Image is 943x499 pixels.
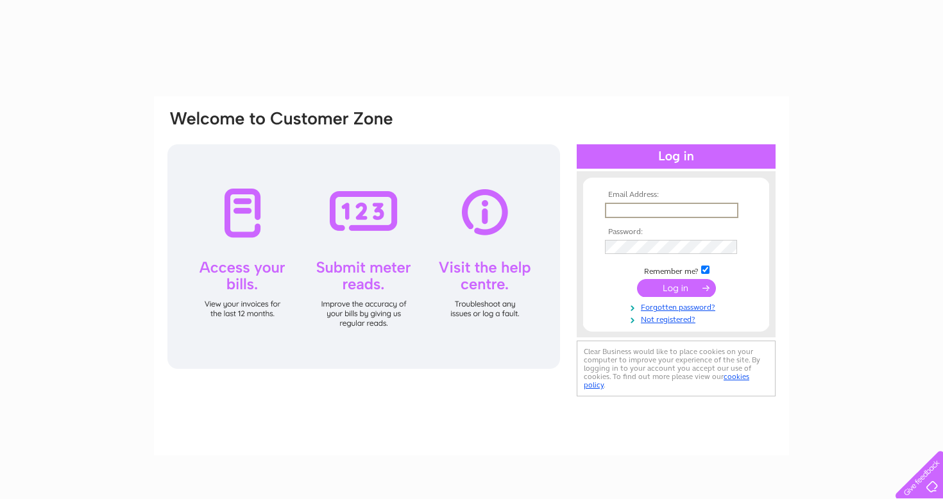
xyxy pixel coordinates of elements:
[584,372,749,389] a: cookies policy
[605,300,751,312] a: Forgotten password?
[602,264,751,276] td: Remember me?
[602,228,751,237] th: Password:
[637,279,716,297] input: Submit
[577,341,776,396] div: Clear Business would like to place cookies on your computer to improve your experience of the sit...
[602,190,751,199] th: Email Address:
[605,312,751,325] a: Not registered?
